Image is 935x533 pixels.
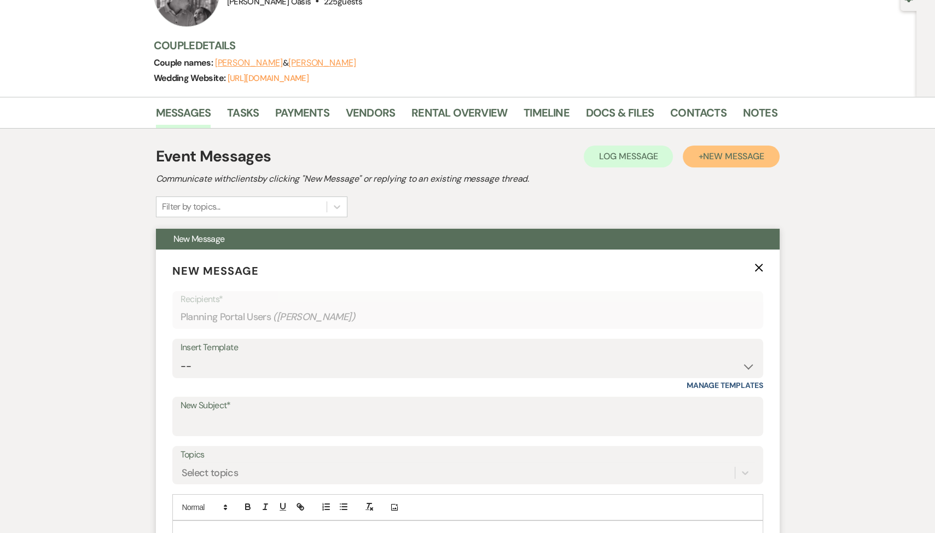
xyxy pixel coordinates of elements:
[524,104,570,128] a: Timeline
[346,104,395,128] a: Vendors
[182,466,239,480] div: Select topics
[162,200,220,213] div: Filter by topics...
[181,306,755,328] div: Planning Portal Users
[275,104,329,128] a: Payments
[743,104,777,128] a: Notes
[181,292,755,306] p: Recipients*
[173,233,225,245] span: New Message
[288,59,356,67] button: [PERSON_NAME]
[703,150,764,162] span: New Message
[228,73,309,84] a: [URL][DOMAIN_NAME]
[584,146,673,167] button: Log Message
[411,104,507,128] a: Rental Overview
[273,310,355,325] span: ( [PERSON_NAME] )
[683,146,779,167] button: +New Message
[154,38,766,53] h3: Couple Details
[181,447,755,463] label: Topics
[586,104,654,128] a: Docs & Files
[154,72,228,84] span: Wedding Website:
[215,57,356,68] span: &
[156,172,780,186] h2: Communicate with clients by clicking "New Message" or replying to an existing message thread.
[154,57,215,68] span: Couple names:
[172,264,259,278] span: New Message
[670,104,727,128] a: Contacts
[227,104,259,128] a: Tasks
[181,398,755,414] label: New Subject*
[156,104,211,128] a: Messages
[156,145,271,168] h1: Event Messages
[687,380,763,390] a: Manage Templates
[181,340,755,356] div: Insert Template
[599,150,658,162] span: Log Message
[215,59,283,67] button: [PERSON_NAME]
